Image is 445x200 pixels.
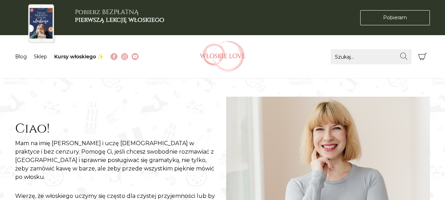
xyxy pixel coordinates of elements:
[34,53,47,60] a: Sklep
[15,139,219,181] p: Mam na imię [PERSON_NAME] i uczę [DEMOGRAPHIC_DATA] w praktyce i bez cenzury. Pomogę Ci, jeśli ch...
[415,49,430,64] button: Koszyk
[75,15,164,24] b: pierwszą lekcję włoskiego
[75,8,164,24] h3: Pobierz BEZPŁATNĄ
[15,53,27,60] a: Blog
[383,14,407,21] span: Pobieram
[200,41,246,72] img: Włoskielove
[360,10,430,25] a: Pobieram
[54,53,103,60] a: Kursy włoskiego ✨
[331,49,412,64] input: Szukaj...
[15,121,219,136] h2: Ciao!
